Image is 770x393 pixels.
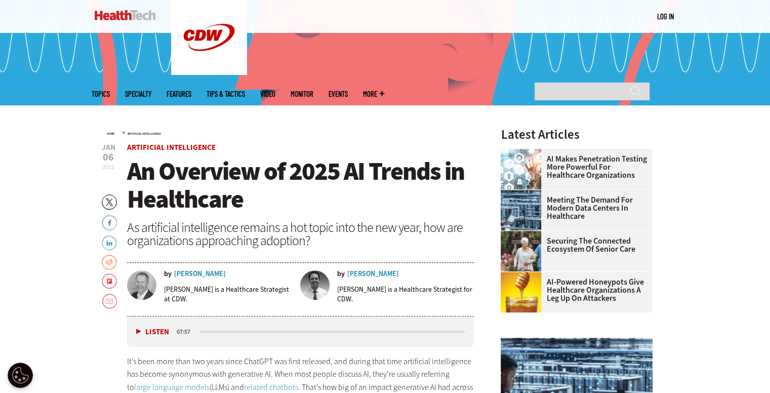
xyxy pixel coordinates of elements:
[501,237,646,253] a: Securing the Connected Ecosystem of Senior Care
[501,231,541,271] img: nurse walks with senior woman through a garden
[501,272,546,280] a: jar of honey with a honey dipper
[501,278,646,302] a: AI-Powered Honeypots Give Healthcare Organizations a Leg Up on Attackers
[92,90,110,98] span: Topics
[128,132,161,136] a: Artificial Intelligence
[127,317,474,347] div: media player
[127,221,474,247] div: As artificial intelligence remains a hot topic into the new year, how are organizations approachi...
[501,155,646,179] a: AI Makes Penetration Testing More Powerful for Healthcare Organizations
[501,190,541,230] img: engineer with laptop overlooking data center
[300,270,330,300] img: Lee Pierce
[291,90,313,98] a: MonITor
[501,272,541,312] img: jar of honey with a honey dipper
[244,382,298,392] a: related chatbots
[207,90,245,98] a: Tips & Tactics
[501,128,653,141] h3: Latest Articles
[174,270,226,278] a: [PERSON_NAME]
[136,328,169,336] button: Listen
[657,12,674,21] a: Log in
[347,270,399,278] a: [PERSON_NAME]
[8,363,33,388] div: Cookie Settings
[337,270,345,278] span: by
[501,231,546,239] a: nurse walks with senior woman through a garden
[164,285,294,304] p: [PERSON_NAME] is a Healthcare Strategist at CDW.
[337,285,474,304] p: [PERSON_NAME] is a Healthcare Strategist for CDW.
[107,128,474,136] div: »
[134,382,210,392] a: large language models
[127,142,216,152] a: Artificial Intelligence
[102,144,115,151] span: Jan
[107,132,114,136] a: Home
[501,190,546,198] a: engineer with laptop overlooking data center
[102,152,115,163] span: 06
[501,149,541,189] img: Healthcare and hacking concept
[8,363,33,388] button: Open Preferences
[95,10,156,20] img: Home
[167,90,191,98] a: Features
[164,270,172,278] span: by
[102,163,114,171] span: 2025
[329,90,348,98] a: Events
[501,196,646,220] a: Meeting the Demand for Modern Data Centers in Healthcare
[657,11,674,22] div: User menu
[127,154,464,216] span: An Overview of 2025 AI Trends in Healthcare
[171,67,247,77] a: CDW
[363,90,384,98] span: More
[125,90,151,98] span: Specialty
[127,270,156,300] img: Benjamin Sokolow
[501,149,546,157] a: Healthcare and hacking concept
[260,90,275,98] a: Video
[175,327,198,336] div: duration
